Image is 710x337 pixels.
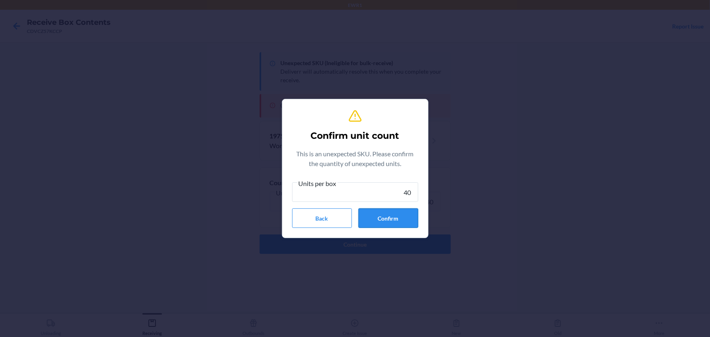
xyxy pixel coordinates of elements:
span: Units per box [297,179,338,188]
h2: Confirm unit count [311,129,400,142]
button: Confirm [358,208,418,228]
p: This is an unexpected SKU. Please confirm the quantity of unexpected units. [292,149,418,168]
input: Units per box [292,182,418,202]
button: Back [292,208,352,228]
